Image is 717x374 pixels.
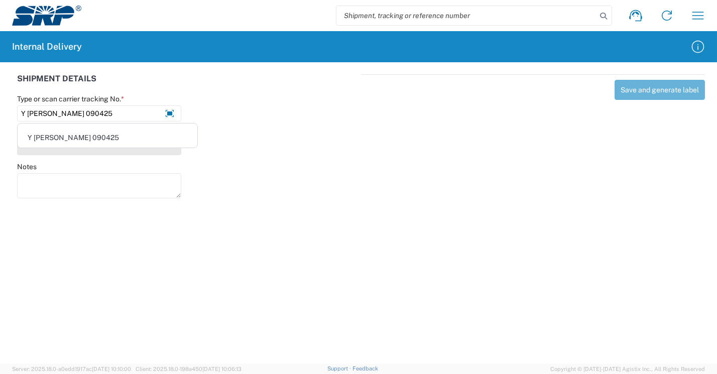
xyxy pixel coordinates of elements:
[202,366,242,372] span: [DATE] 10:06:13
[92,366,131,372] span: [DATE] 10:10:00
[136,366,242,372] span: Client: 2025.18.0-198a450
[12,41,82,53] h2: Internal Delivery
[352,365,378,371] a: Feedback
[12,6,81,26] img: srp
[17,94,124,103] label: Type or scan carrier tracking No.
[17,162,37,171] label: Notes
[327,365,352,371] a: Support
[20,130,195,146] div: Y [PERSON_NAME] 090425
[12,366,131,372] span: Server: 2025.18.0-a0edd1917ac
[17,74,356,94] div: SHIPMENT DETAILS
[336,6,596,25] input: Shipment, tracking or reference number
[550,364,705,373] span: Copyright © [DATE]-[DATE] Agistix Inc., All Rights Reserved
